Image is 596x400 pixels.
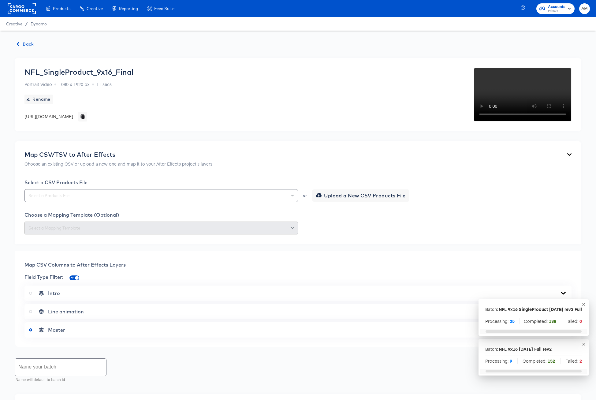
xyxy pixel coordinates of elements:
button: Rename [24,95,53,104]
span: Upload a New CSV Products File [317,191,406,200]
span: Completed: [524,318,556,324]
span: Line animation [48,308,84,315]
div: Choose a Mapping Template (Optional) [24,212,572,218]
button: AM [579,3,590,14]
span: 11 secs [96,81,112,87]
span: 1080 x 1920 px [59,81,90,87]
span: Intro [48,290,60,296]
button: Open [291,191,294,200]
span: Failed: [565,358,582,364]
div: NFL_SingleProduct_9x16_Final [24,68,133,76]
video: Your browser does not support the video tag. [474,68,572,121]
input: Select a Mapping Template [27,225,295,232]
div: or [303,194,307,197]
div: NFL 9x16 [DATE] Full rev2 [499,346,552,352]
span: Feed Suite [154,6,174,11]
div: [URL][DOMAIN_NAME] [24,114,73,120]
span: Field Type Filter: [24,274,63,280]
strong: 2 [579,358,582,364]
span: Primark [548,9,565,13]
input: Select a Products File [27,192,295,199]
p: Batch: [485,306,498,312]
strong: 9 [510,358,512,364]
span: Accounts [548,4,565,10]
span: Back [17,40,34,48]
a: Dynamo [31,21,47,26]
span: Rename [27,95,50,103]
p: Batch: [485,346,498,352]
span: Reporting [119,6,138,11]
strong: 152 [548,358,555,364]
div: Select a CSV Products File [24,179,572,185]
strong: 25 [510,318,515,324]
span: Processing: [485,358,512,364]
span: Master [48,327,65,333]
span: Processing: [485,318,515,324]
strong: 0 [579,318,582,324]
span: Products [53,6,70,11]
button: AccountsPrimark [536,3,575,14]
div: NFL 9x16 SingleProduct [DATE] rev3 Full [499,306,582,312]
strong: 138 [549,318,556,324]
span: AM [582,5,587,12]
span: Creative [6,21,22,26]
span: Completed: [523,358,555,364]
span: Creative [87,6,103,11]
span: / [22,21,31,26]
p: Choose an existing CSV or upload a new one and map it to your After Effects project's layers [24,161,212,167]
span: Portrait Video [24,81,52,87]
button: Upload a New CSV Products File [312,189,409,202]
span: Failed: [565,318,582,324]
span: Map CSV Columns to After Effects Layers [24,262,126,268]
button: Back [15,40,36,48]
p: Name will default to batch id [16,377,102,383]
div: Map CSV/TSV to After Effects [24,151,212,158]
